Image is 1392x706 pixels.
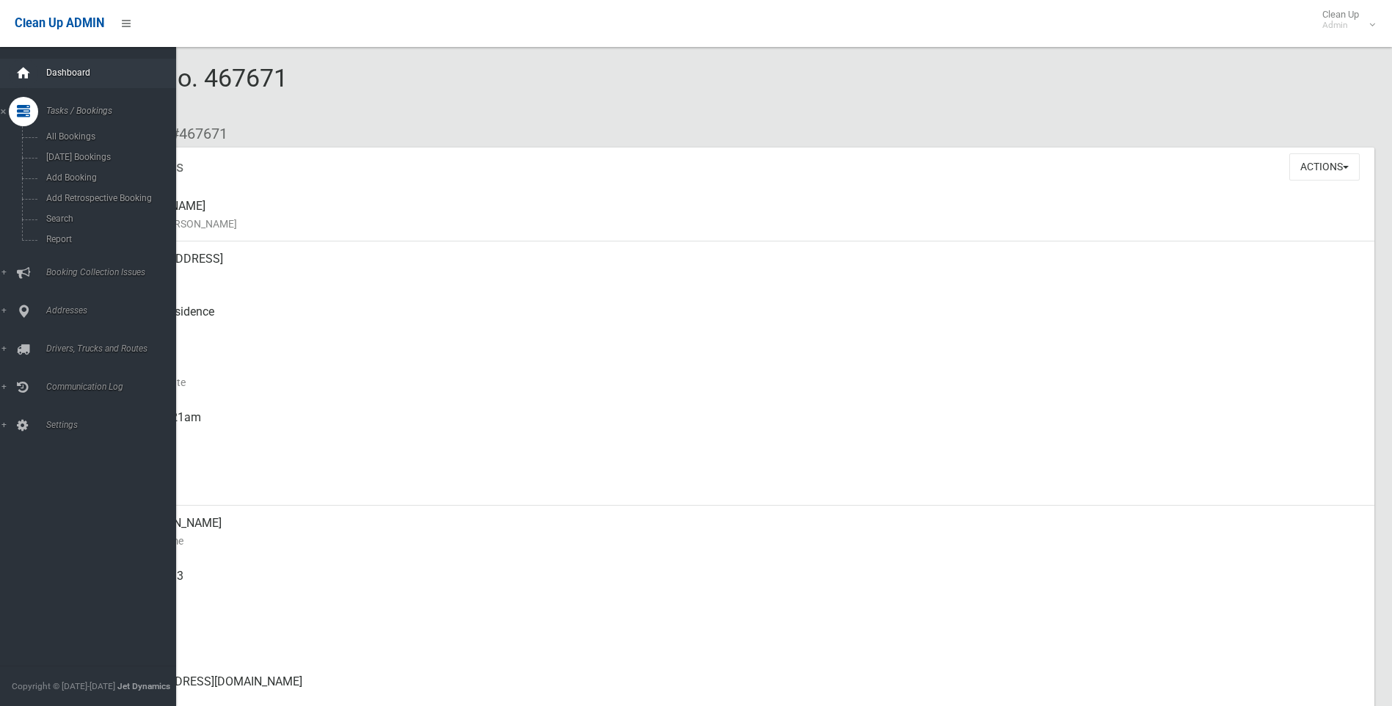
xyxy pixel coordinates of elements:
span: Communication Log [42,382,187,392]
button: Actions [1289,153,1360,181]
div: Tu [PERSON_NAME] [117,506,1363,558]
span: Clean Up ADMIN [15,16,104,30]
span: Addresses [42,305,187,316]
small: Contact Name [117,532,1363,550]
span: Clean Up [1315,9,1374,31]
div: None given [117,611,1363,664]
div: Front of Residence [117,294,1363,347]
small: Mobile [117,585,1363,603]
span: All Bookings [42,131,175,142]
small: Collected At [117,426,1363,444]
small: Admin [1322,20,1359,31]
div: [DATE] 10:21am [117,400,1363,453]
small: Landline [117,638,1363,655]
small: Zone [117,479,1363,497]
div: [STREET_ADDRESS] [117,241,1363,294]
span: Copyright © [DATE]-[DATE] [12,681,115,691]
span: Search [42,214,175,224]
small: Address [117,268,1363,285]
span: Booking Collection Issues [42,267,187,277]
div: [DATE] [117,453,1363,506]
small: Name of [PERSON_NAME] [117,215,1363,233]
span: Dashboard [42,68,187,78]
span: Booking No. 467671 [65,63,288,120]
small: Collection Date [117,374,1363,391]
small: Pickup Point [117,321,1363,338]
span: Report [42,234,175,244]
li: #467671 [160,120,227,148]
span: Settings [42,420,187,430]
div: [DATE] [117,347,1363,400]
div: 0419015993 [117,558,1363,611]
span: Add Retrospective Booking [42,193,175,203]
span: [DATE] Bookings [42,152,175,162]
div: [PERSON_NAME] [117,189,1363,241]
span: Add Booking [42,172,175,183]
span: Drivers, Trucks and Routes [42,343,187,354]
span: Tasks / Bookings [42,106,187,116]
strong: Jet Dynamics [117,681,170,691]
